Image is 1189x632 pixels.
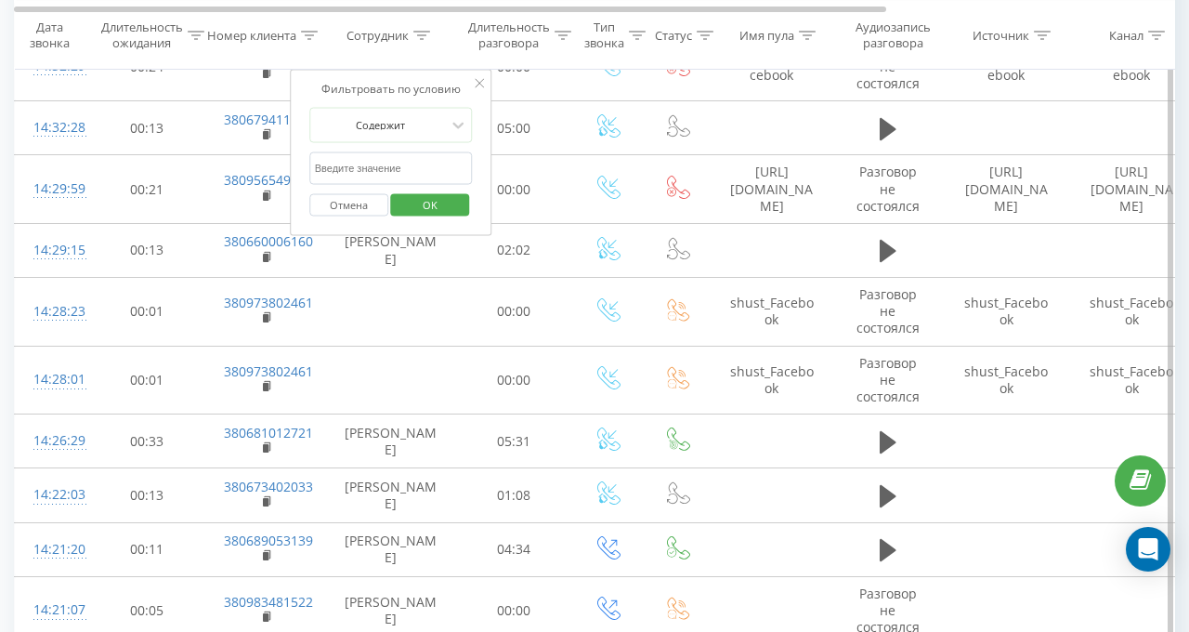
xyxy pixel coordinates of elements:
[224,532,313,549] a: 380689053139
[309,151,473,184] input: Введите значение
[33,477,71,513] div: 14:22:03
[856,41,920,92] span: Разговор не состоялся
[33,532,71,568] div: 14:21:20
[712,155,832,224] td: [URL][DOMAIN_NAME]
[33,110,71,146] div: 14:32:28
[33,423,71,459] div: 14:26:29
[584,20,624,51] div: Тип звонка
[224,171,313,189] a: 380956549980
[346,27,409,43] div: Сотрудник
[224,478,313,495] a: 380673402033
[456,278,572,347] td: 00:00
[712,346,832,415] td: shust_Facebook
[326,415,456,468] td: [PERSON_NAME]
[944,346,1069,415] td: shust_Facebook
[456,522,572,576] td: 04:34
[33,294,71,330] div: 14:28:23
[224,362,313,380] a: 380973802461
[391,193,470,217] button: OK
[739,27,794,43] div: Имя пула
[326,223,456,277] td: [PERSON_NAME]
[89,155,205,224] td: 00:21
[15,20,84,51] div: Дата звонка
[468,20,550,51] div: Длительность разговора
[33,592,71,628] div: 14:21:07
[89,346,205,415] td: 00:01
[712,278,832,347] td: shust_Facebook
[456,155,572,224] td: 00:00
[101,20,183,51] div: Длительность ожидания
[456,415,572,468] td: 05:31
[89,101,205,155] td: 00:13
[326,468,456,522] td: [PERSON_NAME]
[207,27,296,43] div: Номер клиента
[456,346,572,415] td: 00:00
[1126,527,1170,572] div: Open Intercom Messenger
[326,522,456,576] td: [PERSON_NAME]
[89,468,205,522] td: 00:13
[856,163,920,214] span: Разговор не состоялся
[224,294,313,311] a: 380973802461
[33,171,71,207] div: 14:29:59
[456,101,572,155] td: 05:00
[89,522,205,576] td: 00:11
[224,593,313,611] a: 380983481522
[224,424,313,441] a: 380681012721
[456,223,572,277] td: 02:02
[224,232,313,250] a: 380660006160
[309,193,388,217] button: Отмена
[89,223,205,277] td: 00:13
[856,285,920,336] span: Разговор не состоялся
[89,415,205,468] td: 00:33
[404,190,456,218] span: OK
[856,354,920,405] span: Разговор не состоялся
[89,278,205,347] td: 00:01
[848,20,938,51] div: Аудиозапись разговора
[309,79,473,98] div: Фильтровать по условию
[33,362,71,398] div: 14:28:01
[33,232,71,269] div: 14:29:15
[224,111,313,128] a: 380679411576
[944,278,1069,347] td: shust_Facebook
[944,155,1069,224] td: [URL][DOMAIN_NAME]
[655,27,692,43] div: Статус
[456,468,572,522] td: 01:08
